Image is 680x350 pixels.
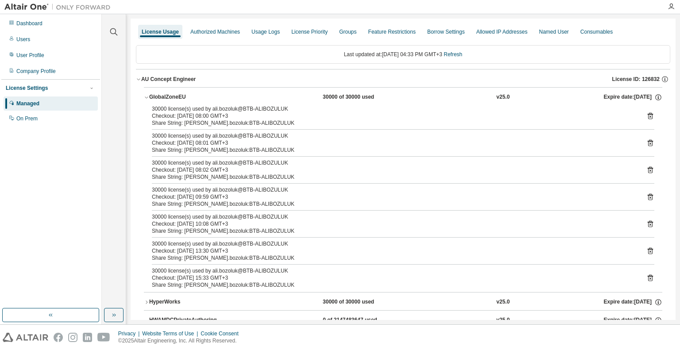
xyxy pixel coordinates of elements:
[16,52,44,59] div: User Profile
[339,28,356,35] div: Groups
[152,220,633,227] div: Checkout: [DATE] 10:08 GMT+3
[16,20,42,27] div: Dashboard
[16,115,38,122] div: On Prem
[118,330,142,337] div: Privacy
[152,146,633,154] div: Share String: [PERSON_NAME].bozoluk:BTB-ALIBOZULUK
[141,76,196,83] div: AU Concept Engineer
[152,254,633,262] div: Share String: [PERSON_NAME].bozoluk:BTB-ALIBOZULUK
[3,333,48,342] img: altair_logo.svg
[323,298,402,306] div: 30000 of 30000 used
[16,36,30,43] div: Users
[152,112,633,119] div: Checkout: [DATE] 08:00 GMT+3
[152,281,633,288] div: Share String: [PERSON_NAME].bozoluk:BTB-ALIBOZULUK
[142,330,201,337] div: Website Terms of Use
[6,85,48,92] div: License Settings
[152,274,633,281] div: Checkout: [DATE] 15:33 GMT+3
[496,298,510,306] div: v25.0
[144,292,662,312] button: HyperWorks30000 of 30000 usedv25.0Expire date:[DATE]
[604,93,662,101] div: Expire date: [DATE]
[604,298,662,306] div: Expire date: [DATE]
[444,51,462,58] a: Refresh
[83,333,92,342] img: linkedin.svg
[152,247,633,254] div: Checkout: [DATE] 13:30 GMT+3
[4,3,115,12] img: Altair One
[323,93,402,101] div: 30000 of 30000 used
[152,119,633,127] div: Share String: [PERSON_NAME].bozoluk:BTB-ALIBOZULUK
[16,68,56,75] div: Company Profile
[152,240,633,247] div: 30000 license(s) used by ali.bozoluk@BTB-ALIBOZULUK
[323,316,402,324] div: 0 of 2147483647 used
[16,100,39,107] div: Managed
[68,333,77,342] img: instagram.svg
[152,213,633,220] div: 30000 license(s) used by ali.bozoluk@BTB-ALIBOZULUK
[136,69,670,89] button: AU Concept EngineerLicense ID: 126832
[476,28,528,35] div: Allowed IP Addresses
[152,132,633,139] div: 30000 license(s) used by ali.bozoluk@BTB-ALIBOZULUK
[539,28,568,35] div: Named User
[152,139,633,146] div: Checkout: [DATE] 08:01 GMT+3
[136,45,670,64] div: Last updated at: [DATE] 04:33 PM GMT+3
[152,186,633,193] div: 30000 license(s) used by ali.bozoluk@BTB-ALIBOZULUK
[142,28,179,35] div: License Usage
[496,93,510,101] div: v25.0
[604,316,662,324] div: Expire date: [DATE]
[118,337,244,345] p: © 2025 Altair Engineering, Inc. All Rights Reserved.
[149,298,229,306] div: HyperWorks
[152,159,633,166] div: 30000 license(s) used by ali.bozoluk@BTB-ALIBOZULUK
[149,311,662,330] button: HWAMDCPrivateAuthoring0 of 2147483647 usedv25.0Expire date:[DATE]
[149,316,229,324] div: HWAMDCPrivateAuthoring
[190,28,240,35] div: Authorized Machines
[427,28,465,35] div: Borrow Settings
[144,88,662,107] button: GlobalZoneEU30000 of 30000 usedv25.0Expire date:[DATE]
[612,76,660,83] span: License ID: 126832
[152,267,633,274] div: 30000 license(s) used by ali.bozoluk@BTB-ALIBOZULUK
[496,316,510,324] div: v25.0
[149,93,229,101] div: GlobalZoneEU
[152,105,633,112] div: 30000 license(s) used by ali.bozoluk@BTB-ALIBOZULUK
[580,28,613,35] div: Consumables
[97,333,110,342] img: youtube.svg
[251,28,280,35] div: Usage Logs
[152,200,633,208] div: Share String: [PERSON_NAME].bozoluk:BTB-ALIBOZULUK
[201,330,243,337] div: Cookie Consent
[368,28,416,35] div: Feature Restrictions
[291,28,328,35] div: License Priority
[152,166,633,173] div: Checkout: [DATE] 08:02 GMT+3
[152,227,633,235] div: Share String: [PERSON_NAME].bozoluk:BTB-ALIBOZULUK
[152,193,633,200] div: Checkout: [DATE] 09:59 GMT+3
[152,173,633,181] div: Share String: [PERSON_NAME].bozoluk:BTB-ALIBOZULUK
[54,333,63,342] img: facebook.svg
